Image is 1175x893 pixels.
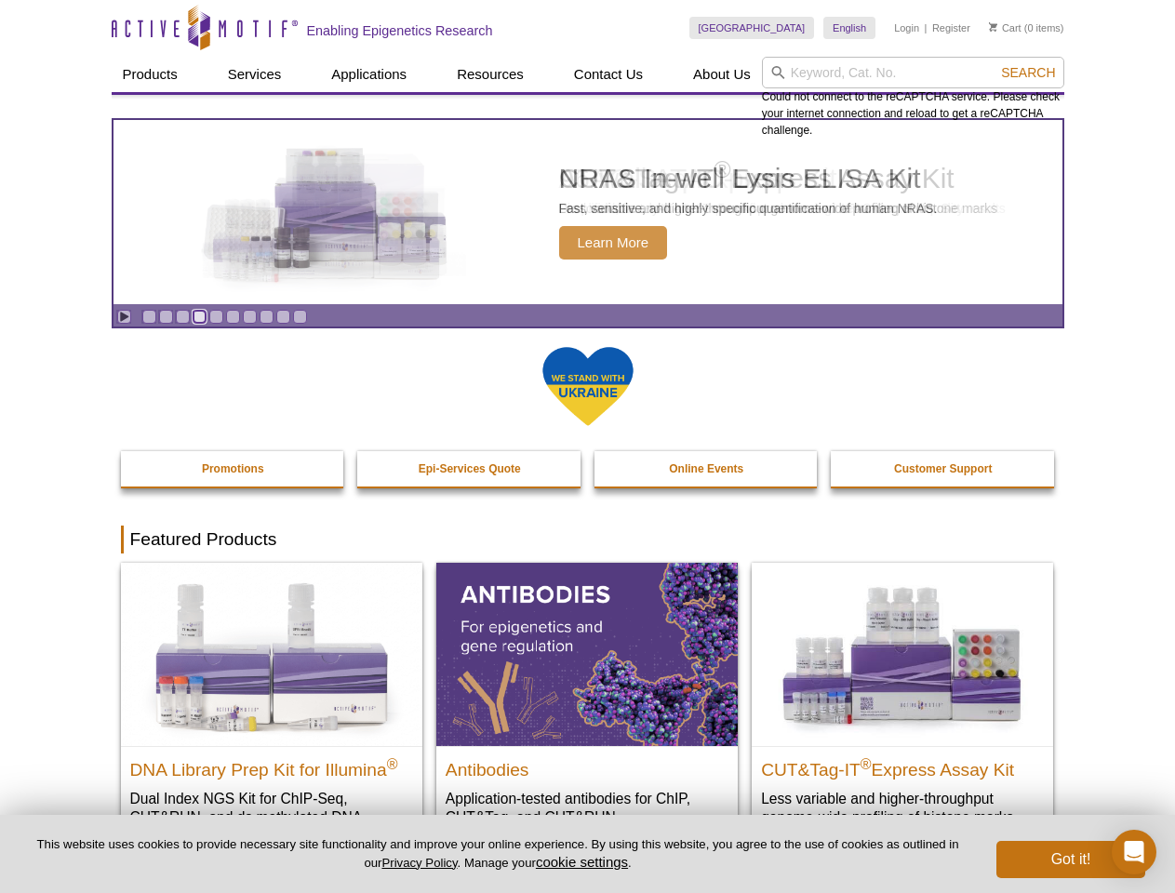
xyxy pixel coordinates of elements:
[925,17,928,39] li: |
[989,21,1021,34] a: Cart
[117,310,131,324] a: Toggle autoplay
[1001,65,1055,80] span: Search
[989,22,997,32] img: Your Cart
[932,21,970,34] a: Register
[30,836,966,872] p: This website uses cookies to provide necessary site functionality and improve your online experie...
[823,17,875,39] a: English
[682,57,762,92] a: About Us
[752,563,1053,845] a: CUT&Tag-IT® Express Assay Kit CUT&Tag-IT®Express Assay Kit Less variable and higher-throughput ge...
[130,752,413,780] h2: DNA Library Prep Kit for Illumina
[226,310,240,324] a: Go to slide 6
[762,57,1064,139] div: Could not connect to the reCAPTCHA service. Please check your internet connection and reload to g...
[387,755,398,771] sup: ®
[446,789,728,827] p: Application-tested antibodies for ChIP, CUT&Tag, and CUT&RUN.
[689,17,815,39] a: [GEOGRAPHIC_DATA]
[436,563,738,745] img: All Antibodies
[209,310,223,324] a: Go to slide 5
[260,310,274,324] a: Go to slide 8
[176,310,190,324] a: Go to slide 3
[995,64,1061,81] button: Search
[536,854,628,870] button: cookie settings
[894,21,919,34] a: Login
[121,451,346,486] a: Promotions
[752,563,1053,745] img: CUT&Tag-IT® Express Assay Kit
[419,462,521,475] strong: Epi-Services Quote
[996,841,1145,878] button: Got it!
[446,57,535,92] a: Resources
[276,310,290,324] a: Go to slide 9
[1112,830,1156,874] div: Open Intercom Messenger
[130,789,413,846] p: Dual Index NGS Kit for ChIP-Seq, CUT&RUN, and ds methylated DNA assays.
[307,22,493,39] h2: Enabling Epigenetics Research
[121,563,422,745] img: DNA Library Prep Kit for Illumina
[112,57,189,92] a: Products
[669,462,743,475] strong: Online Events
[761,789,1044,827] p: Less variable and higher-throughput genome-wide profiling of histone marks​.
[446,752,728,780] h2: Antibodies
[217,57,293,92] a: Services
[436,563,738,845] a: All Antibodies Antibodies Application-tested antibodies for ChIP, CUT&Tag, and CUT&RUN.
[761,752,1044,780] h2: CUT&Tag-IT Express Assay Kit
[831,451,1056,486] a: Customer Support
[121,563,422,863] a: DNA Library Prep Kit for Illumina DNA Library Prep Kit for Illumina® Dual Index NGS Kit for ChIP-...
[762,57,1064,88] input: Keyword, Cat. No.
[121,526,1055,553] h2: Featured Products
[541,345,634,428] img: We Stand With Ukraine
[861,755,872,771] sup: ®
[159,310,173,324] a: Go to slide 2
[357,451,582,486] a: Epi-Services Quote
[193,310,207,324] a: Go to slide 4
[142,310,156,324] a: Go to slide 1
[381,856,457,870] a: Privacy Policy
[243,310,257,324] a: Go to slide 7
[293,310,307,324] a: Go to slide 10
[594,451,820,486] a: Online Events
[894,462,992,475] strong: Customer Support
[320,57,418,92] a: Applications
[202,462,264,475] strong: Promotions
[989,17,1064,39] li: (0 items)
[563,57,654,92] a: Contact Us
